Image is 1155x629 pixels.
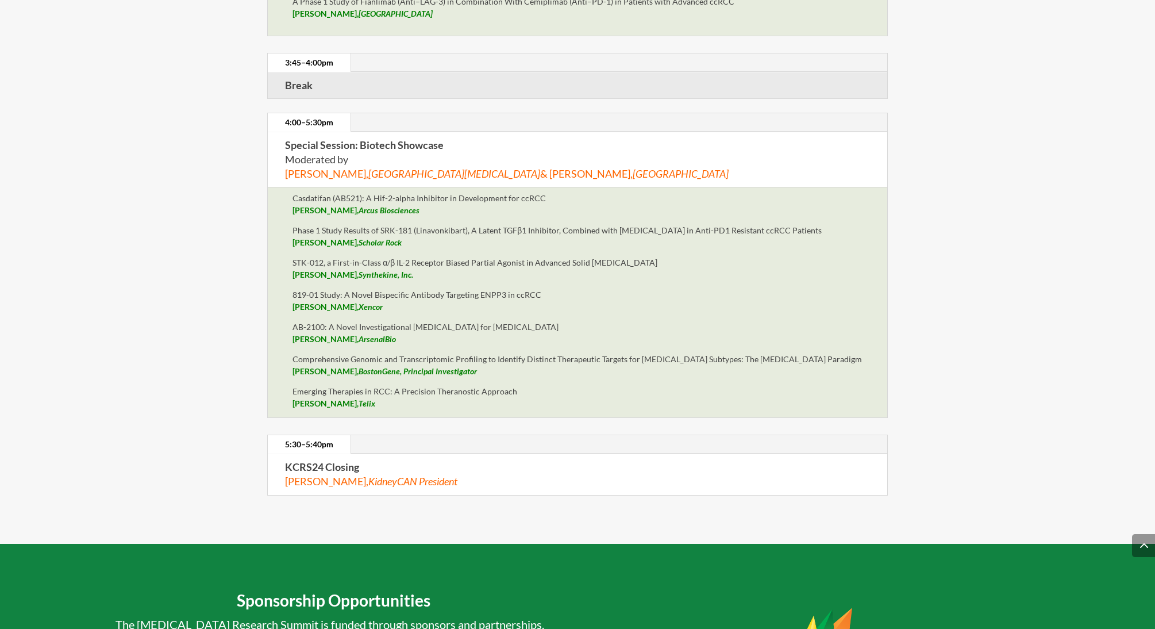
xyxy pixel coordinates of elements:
p: AB-2100: A Novel Investigational [MEDICAL_DATA] for [MEDICAL_DATA] [292,321,863,353]
p: Comprehensive Genomic and Transcriptomic Profiling to Identify Distinct Therapeutic Targets for [... [292,353,863,385]
strong: [PERSON_NAME], [292,302,383,312]
p: STK-012, a First-in-Class α/β IL-2 Receptor Biased Partial Agonist in Advanced Solid [MEDICAL_DATA] [292,256,863,289]
a: 3:45–4:00pm [268,53,351,72]
strong: [PERSON_NAME], [292,366,477,376]
em: Telix [359,398,375,408]
strong: [PERSON_NAME], [292,270,413,279]
em: [GEOGRAPHIC_DATA][MEDICAL_DATA] [368,167,540,180]
em: BostonGene, Principal Investigator [359,366,477,376]
em: KidneyCAN President [368,475,457,488]
p: 819-01 Study: A Novel Bispecific Antibody Targeting ENPP3 in ccRCC [292,289,863,321]
strong: [PERSON_NAME], [292,398,375,408]
p: Emerging Therapies in RCC: A Precision Theranostic Approach [292,385,863,417]
strong: Break [285,79,313,91]
p: Moderated by [285,138,870,182]
strong: [PERSON_NAME], [292,334,396,344]
em: ArsenalBio [359,334,396,344]
strong: [PERSON_NAME], [292,9,433,18]
p: Phase 1 Study Results of SRK-181 (Linavonkibart), A Latent TGFβ1 Inhibitor, Combined with [MEDICA... [292,224,863,256]
span: [PERSON_NAME], & [PERSON_NAME], [285,167,729,180]
span: [PERSON_NAME], [285,475,457,488]
strong: [PERSON_NAME], [292,205,419,215]
em: [GEOGRAPHIC_DATA] [359,9,433,18]
strong: Special Session: Biotech Showcase [285,139,444,151]
a: 5:30–5:40pm [268,435,351,454]
em: Xencor [359,302,383,312]
em: Synthekine, Inc. [359,270,413,279]
h3: Sponsorship Opportunities [115,590,552,616]
em: [GEOGRAPHIC_DATA] [633,167,729,180]
strong: [PERSON_NAME], [292,237,402,247]
em: Arcus Biosciences [359,205,419,215]
p: Casdatifan (AB521): A Hif-2-alpha Inhibitor in Development for ccRCC [292,192,863,224]
em: Scholar Rock [359,237,402,247]
strong: KCRS24 Closing [285,461,359,473]
a: 4:00–5:30pm [268,113,351,132]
